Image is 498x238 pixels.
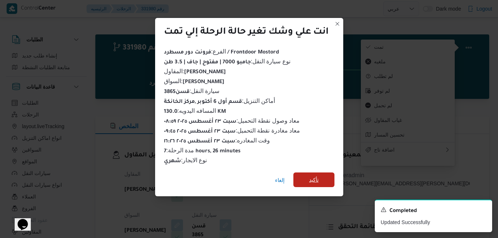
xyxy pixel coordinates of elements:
[164,139,235,145] b: سبت ٢٣ أغسطس ٢٠٢٥ ١٦:٢٦
[164,147,241,153] span: مدة الرحلة :
[164,48,279,55] span: الفرع :
[164,50,279,56] b: فرونت دور مسطرد / Frontdoor Mostord
[164,127,300,134] span: معاد مغادرة نقطة التحميل :
[164,58,290,64] span: نوع سيارة النقل :
[164,60,251,66] b: جامبو 7000 | مفتوح | جاف | 3.5 طن
[381,219,486,226] p: Updated Successfully
[164,129,236,135] b: سبت ٢٣ أغسطس ٢٠٢٥ ٠٩:٤٥
[164,119,237,125] b: سبت ٢٣ أغسطس ٢٠٢٥ ٠٨:٥٩
[164,157,207,163] span: نوع الايجار :
[272,173,288,187] button: إلغاء
[275,176,285,185] span: إلغاء
[164,98,275,104] span: أماكن التنزيل :
[164,137,270,144] span: وقت المغادره :
[164,88,220,94] span: سيارة النقل :
[164,89,190,95] b: قسن3865
[164,118,300,124] span: معاد وصول نقطة التحميل :
[164,68,226,74] span: المقاول :
[293,172,334,187] button: تأكيد
[7,209,31,231] iframe: chat widget
[164,108,226,114] span: المسافه اليدويه :
[184,70,226,75] b: [PERSON_NAME]
[164,149,241,155] b: 7 hours, 26 minutes
[164,99,242,105] b: قسم أول 6 أكتوبر ,مركز الخانكة
[183,79,224,85] b: [PERSON_NAME]
[333,19,342,28] button: Closes this modal window
[389,207,417,216] span: Completed
[164,159,181,164] b: شهري
[164,27,329,38] div: انت علي وشك تغير حالة الرحلة إلي تمت
[164,109,226,115] b: 130.0 KM
[309,175,319,184] span: تأكيد
[164,78,224,84] span: السواق :
[381,206,486,216] div: Notification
